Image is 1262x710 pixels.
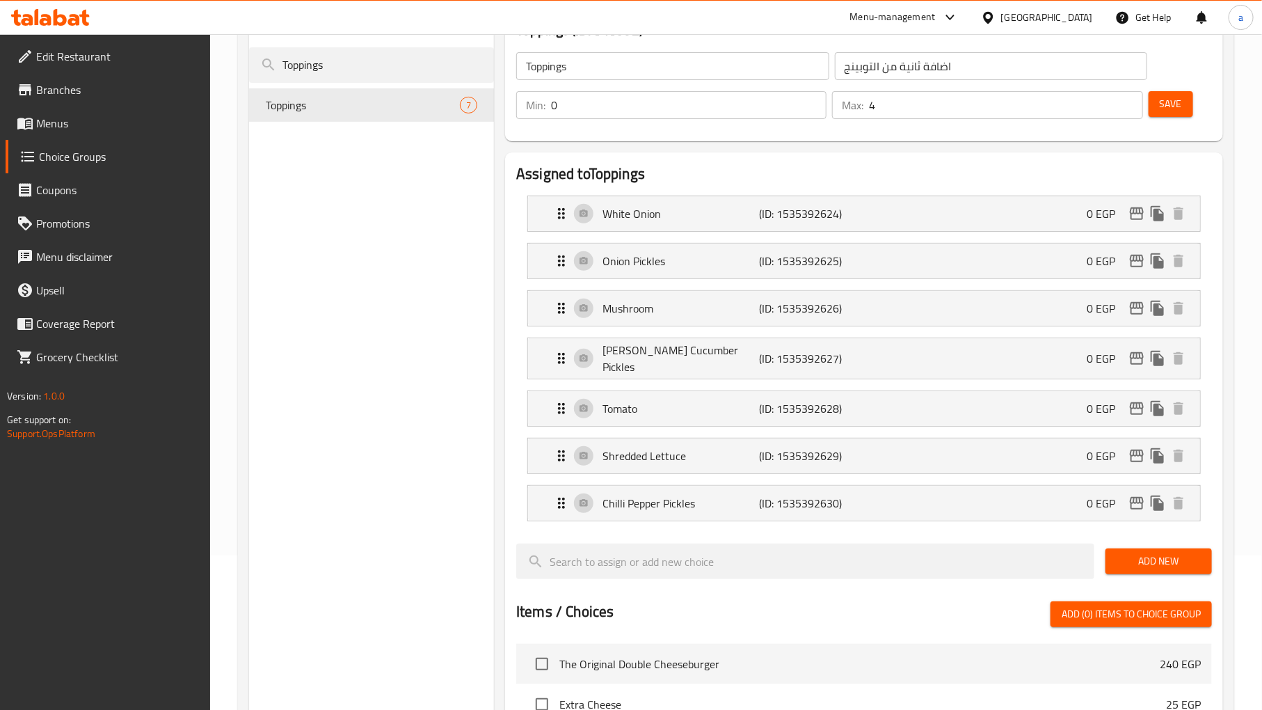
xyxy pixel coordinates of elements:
[516,480,1212,527] li: Expand
[1147,445,1168,466] button: duplicate
[36,182,200,198] span: Coupons
[516,544,1094,579] input: search
[249,47,494,83] input: search
[36,315,200,332] span: Coverage Report
[759,350,863,367] p: (ID: 1535392627)
[6,240,211,274] a: Menu disclaimer
[249,88,494,122] div: Toppings7
[1126,203,1147,224] button: edit
[1062,606,1201,623] span: Add (0) items to choice group
[842,97,863,113] p: Max:
[1147,348,1168,369] button: duplicate
[528,439,1200,473] div: Expand
[528,291,1200,326] div: Expand
[36,248,200,265] span: Menu disclaimer
[516,385,1212,432] li: Expand
[36,282,200,299] span: Upsell
[559,656,1160,672] span: The Original Double Cheeseburger
[1168,251,1189,271] button: delete
[1087,448,1126,464] p: 0 EGP
[1160,95,1182,113] span: Save
[528,196,1200,231] div: Expand
[1147,398,1168,419] button: duplicate
[527,649,557,679] span: Select choice
[1168,445,1189,466] button: delete
[6,274,211,307] a: Upsell
[461,99,477,112] span: 7
[528,338,1200,379] div: Expand
[260,14,349,35] h2: Choice Groups
[1117,553,1201,570] span: Add New
[1168,398,1189,419] button: delete
[1168,203,1189,224] button: delete
[36,81,200,98] span: Branches
[602,342,759,375] p: [PERSON_NAME] Cucumber Pickles
[850,9,936,26] div: Menu-management
[516,19,1212,41] h3: Toppings (ID: 848392)
[266,97,460,113] span: Toppings
[602,300,759,317] p: Mushroom
[6,340,211,374] a: Grocery Checklist
[1001,10,1093,25] div: [GEOGRAPHIC_DATA]
[6,207,211,240] a: Promotions
[1168,298,1189,319] button: delete
[516,601,614,622] h2: Items / Choices
[602,495,759,512] p: Chilli Pepper Pickles
[1147,298,1168,319] button: duplicate
[602,253,759,269] p: Onion Pickles
[1126,493,1147,514] button: edit
[602,400,759,417] p: Tomato
[1105,549,1212,574] button: Add New
[516,332,1212,385] li: Expand
[43,387,65,405] span: 1.0.0
[6,106,211,140] a: Menus
[602,448,759,464] p: Shredded Lettuce
[7,425,95,443] a: Support.OpsPlatform
[1051,601,1212,627] button: Add (0) items to choice group
[516,432,1212,480] li: Expand
[528,391,1200,426] div: Expand
[1168,348,1189,369] button: delete
[1087,495,1126,512] p: 0 EGP
[1087,205,1126,222] p: 0 EGP
[759,495,863,512] p: (ID: 1535392630)
[1126,445,1147,466] button: edit
[1160,656,1201,672] p: 240 EGP
[759,205,863,222] p: (ID: 1535392624)
[602,205,759,222] p: White Onion
[526,97,545,113] p: Min:
[36,349,200,365] span: Grocery Checklist
[1238,10,1243,25] span: a
[516,285,1212,332] li: Expand
[1087,400,1126,417] p: 0 EGP
[759,400,863,417] p: (ID: 1535392628)
[759,448,863,464] p: (ID: 1535392629)
[1126,251,1147,271] button: edit
[1126,298,1147,319] button: edit
[528,244,1200,278] div: Expand
[6,173,211,207] a: Coupons
[1087,253,1126,269] p: 0 EGP
[36,48,200,65] span: Edit Restaurant
[36,115,200,132] span: Menus
[516,164,1212,184] h2: Assigned to Toppings
[39,148,200,165] span: Choice Groups
[1147,493,1168,514] button: duplicate
[6,307,211,340] a: Coverage Report
[516,237,1212,285] li: Expand
[1126,398,1147,419] button: edit
[528,486,1200,521] div: Expand
[1087,300,1126,317] p: 0 EGP
[7,387,41,405] span: Version:
[516,190,1212,237] li: Expand
[759,300,863,317] p: (ID: 1535392626)
[1147,203,1168,224] button: duplicate
[36,215,200,232] span: Promotions
[1087,350,1126,367] p: 0 EGP
[1149,91,1193,117] button: Save
[7,411,71,429] span: Get support on:
[460,97,477,113] div: Choices
[6,40,211,73] a: Edit Restaurant
[1147,251,1168,271] button: duplicate
[6,140,211,173] a: Choice Groups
